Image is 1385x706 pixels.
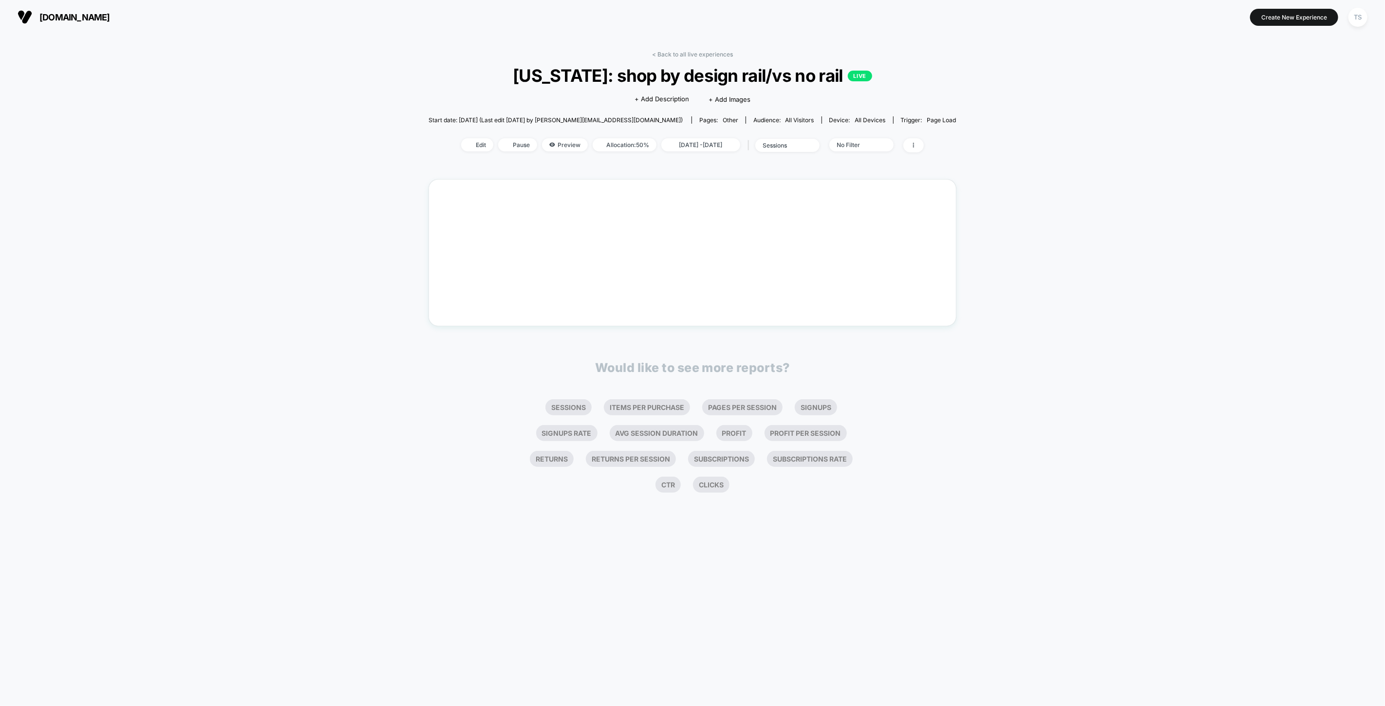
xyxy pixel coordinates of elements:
button: TS [1346,7,1370,27]
li: Profit [716,425,752,441]
li: Signups Rate [536,425,598,441]
li: Returns [530,451,574,467]
button: [DOMAIN_NAME] [15,9,113,25]
span: + Add Images [709,95,750,103]
li: Ctr [655,477,681,493]
span: Device: [822,116,893,124]
p: Would like to see more reports? [595,360,790,375]
span: Preview [542,138,588,151]
div: No Filter [837,141,876,149]
span: Page Load [927,116,956,124]
div: Pages: [699,116,738,124]
li: Returns Per Session [586,451,676,467]
li: Signups [795,399,837,415]
li: Sessions [545,399,592,415]
span: Pause [498,138,537,151]
div: Audience: [753,116,814,124]
span: | [745,138,755,152]
li: Subscriptions Rate [767,451,853,467]
span: all devices [855,116,886,124]
span: [DOMAIN_NAME] [39,12,110,22]
span: Edit [461,138,493,151]
span: Allocation: 50% [593,138,656,151]
span: + Add Description [635,94,689,104]
img: Visually logo [18,10,32,24]
li: Clicks [693,477,730,493]
li: Subscriptions [688,451,755,467]
li: Profit Per Session [765,425,847,441]
span: Start date: [DATE] (Last edit [DATE] by [PERSON_NAME][EMAIL_ADDRESS][DOMAIN_NAME]) [429,116,683,124]
div: TS [1348,8,1367,27]
p: LIVE [848,71,872,81]
span: other [723,116,738,124]
button: Create New Experience [1250,9,1338,26]
li: Avg Session Duration [610,425,704,441]
li: Pages Per Session [702,399,783,415]
li: Items Per Purchase [604,399,690,415]
div: Trigger: [901,116,956,124]
span: [US_STATE]: shop by design rail/vs no rail [455,65,930,86]
a: < Back to all live experiences [652,51,733,58]
div: sessions [763,142,802,149]
span: All Visitors [786,116,814,124]
span: [DATE] - [DATE] [661,138,740,151]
